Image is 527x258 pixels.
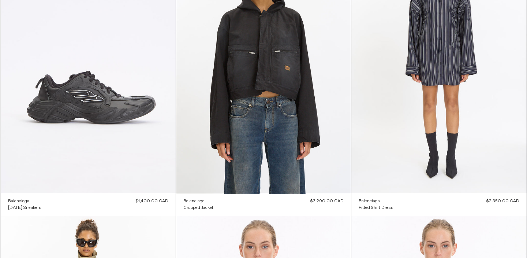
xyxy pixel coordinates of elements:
a: Balenciaga [183,198,213,204]
a: Fitted Shirt Dress [359,204,393,211]
div: Balenciaga [359,198,380,204]
a: [DATE] Sneakers [8,204,41,211]
div: Balenciaga [183,198,205,204]
div: $2,350.00 CAD [486,198,519,204]
a: Balenciaga [8,198,41,204]
div: $1,400.00 CAD [136,198,168,204]
a: Cropped Jacket [183,204,213,211]
div: $3,290.00 CAD [310,198,344,204]
a: Balenciaga [359,198,393,204]
div: Balenciaga [8,198,29,204]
